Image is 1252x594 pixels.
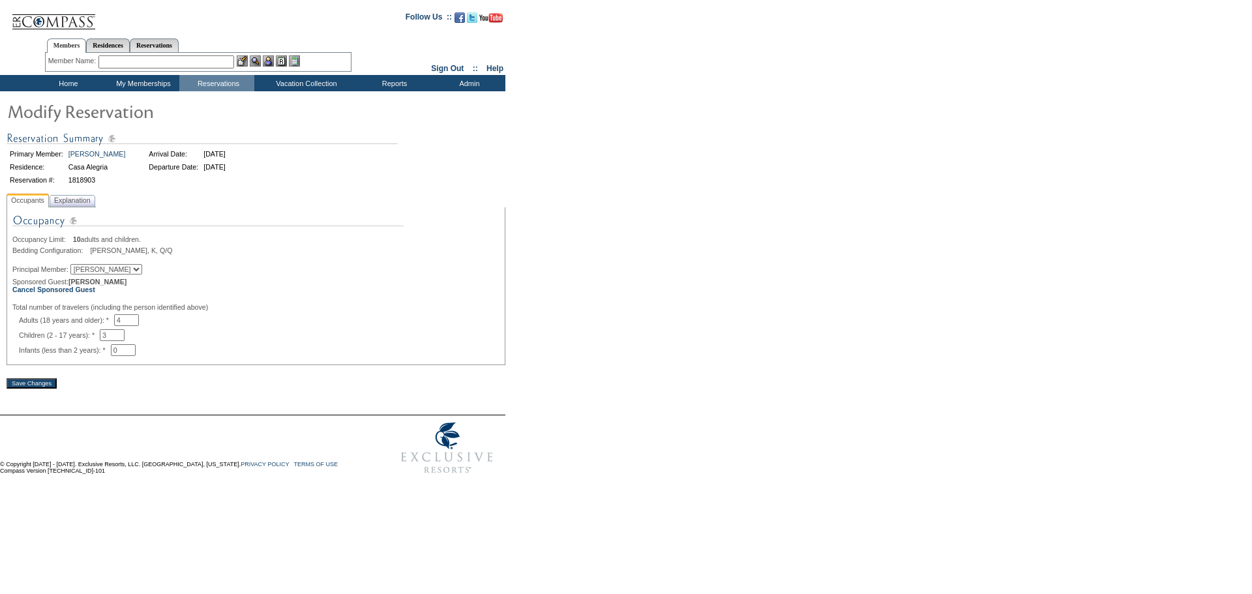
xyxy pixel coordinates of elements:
[12,246,88,254] span: Bedding Configuration:
[467,16,477,24] a: Follow us on Twitter
[430,75,505,91] td: Admin
[479,13,503,23] img: Subscribe to our YouTube Channel
[104,75,179,91] td: My Memberships
[389,415,505,481] img: Exclusive Resorts
[479,16,503,24] a: Subscribe to our YouTube Channel
[455,12,465,23] img: Become our fan on Facebook
[48,55,98,67] div: Member Name:
[147,148,200,160] td: Arrival Date:
[12,235,499,243] div: adults and children.
[8,174,65,186] td: Reservation #:
[86,38,130,52] a: Residences
[355,75,430,91] td: Reports
[294,461,338,468] a: TERMS OF USE
[19,316,114,324] span: Adults (18 years and older): *
[289,55,300,67] img: b_calculator.gif
[68,278,127,286] span: [PERSON_NAME]
[67,174,128,186] td: 1818903
[8,194,47,207] span: Occupants
[431,64,464,73] a: Sign Out
[12,278,499,293] div: Sponsored Guest:
[201,161,228,173] td: [DATE]
[7,130,398,147] img: Reservation Summary
[73,235,81,243] span: 10
[276,55,287,67] img: Reservations
[29,75,104,91] td: Home
[254,75,355,91] td: Vacation Collection
[12,235,71,243] span: Occupancy Limit:
[19,331,100,339] span: Children (2 - 17 years): *
[8,148,65,160] td: Primary Member:
[250,55,261,67] img: View
[130,38,179,52] a: Reservations
[147,161,200,173] td: Departure Date:
[8,161,65,173] td: Residence:
[241,461,289,468] a: PRIVACY POLICY
[7,98,267,124] img: Modify Reservation
[67,161,128,173] td: Casa Alegria
[19,346,111,354] span: Infants (less than 2 years): *
[467,12,477,23] img: Follow us on Twitter
[237,55,248,67] img: b_edit.gif
[12,303,499,311] div: Total number of travelers (including the person identified above)
[47,38,87,53] a: Members
[12,286,95,293] a: Cancel Sponsored Guest
[52,194,93,207] span: Explanation
[12,213,404,235] img: Occupancy
[179,75,254,91] td: Reservations
[406,11,452,27] td: Follow Us ::
[90,246,172,254] span: [PERSON_NAME], K, Q/Q
[12,265,68,273] span: Principal Member:
[455,16,465,24] a: Become our fan on Facebook
[473,64,478,73] span: ::
[7,378,57,389] input: Save Changes
[11,3,96,30] img: Compass Home
[263,55,274,67] img: Impersonate
[201,148,228,160] td: [DATE]
[68,150,126,158] a: [PERSON_NAME]
[486,64,503,73] a: Help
